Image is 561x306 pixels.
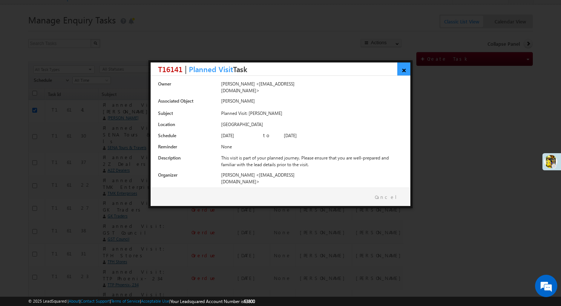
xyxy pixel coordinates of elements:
[13,39,31,49] img: d_60004797649_company_0_60004797649
[244,299,255,304] span: 63800
[158,155,215,161] label: Description
[158,81,215,87] label: Owner
[158,144,215,150] label: Reminder
[221,81,320,94] label: [PERSON_NAME] <[EMAIL_ADDRESS][DOMAIN_NAME]>
[141,299,169,303] a: Acceptable Use
[185,63,187,74] span: |
[221,121,400,128] label: [GEOGRAPHIC_DATA]
[28,298,255,305] span: © 2025 LeadSquared | | | | |
[69,299,79,303] a: About
[111,299,140,303] a: Terms of Service
[221,155,404,168] label: This visit is part of your planned journey. Please ensure that you are well-prepared and familiar...
[221,172,320,185] label: [PERSON_NAME] <[EMAIL_ADDRESS][DOMAIN_NAME]>
[263,132,271,138] span: to
[158,121,215,128] label: Location
[101,229,135,239] em: Start Chat
[284,132,319,139] label: [DATE]
[189,62,233,75] span: Planned Visit
[158,98,215,104] label: Associated Object
[221,98,299,104] label: [PERSON_NAME]
[158,110,215,117] label: Subject
[39,39,125,49] div: Chat with us now
[158,62,410,75] h3: Task
[397,62,410,75] a: ×
[375,194,403,200] a: Cancel
[158,172,215,178] label: Organizer
[221,144,404,150] label: None
[170,299,255,304] span: Your Leadsquared Account Number is
[221,110,400,117] label: Planned Visit: [PERSON_NAME]
[122,4,140,22] div: Minimize live chat window
[221,132,257,139] label: [DATE]
[158,64,183,74] span: T16141
[158,132,215,139] label: Schedule
[10,69,135,223] textarea: Type your message and hit 'Enter'
[81,299,110,303] a: Contact Support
